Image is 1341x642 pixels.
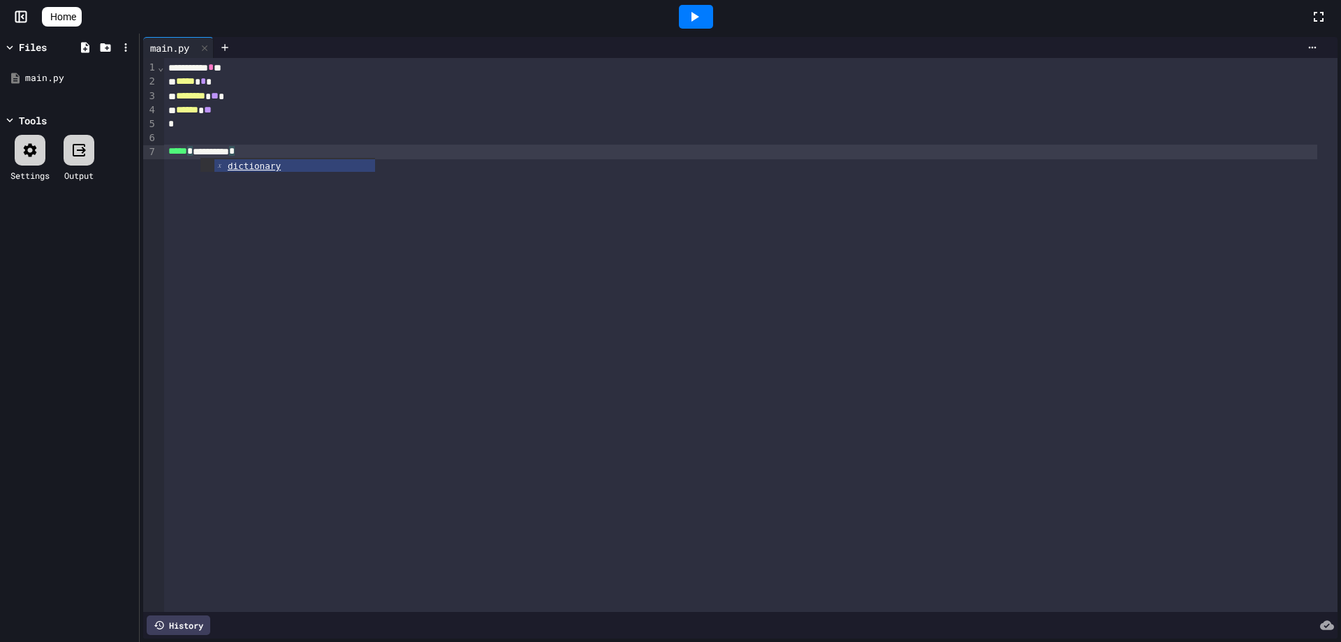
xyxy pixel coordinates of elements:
div: Output [64,169,94,182]
div: 2 [143,75,157,89]
div: Tools [19,113,47,128]
a: Home [42,7,82,27]
div: 4 [143,103,157,117]
div: Files [19,40,47,54]
ul: Completions [200,158,375,173]
div: History [147,615,210,635]
span: Home [50,10,76,24]
div: main.py [25,71,134,85]
span: dictionary [228,161,281,171]
div: Settings [10,169,50,182]
div: 3 [143,89,157,103]
div: 7 [143,145,157,159]
div: 6 [143,131,157,145]
span: Fold line [157,61,164,73]
div: 1 [143,61,157,75]
div: main.py [143,37,214,58]
div: 5 [143,117,157,131]
div: main.py [143,41,196,55]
